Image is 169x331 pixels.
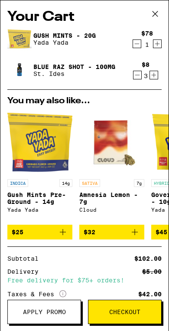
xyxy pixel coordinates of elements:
[153,39,162,48] button: Increment
[149,71,158,79] button: Increment
[7,27,32,51] img: Gush Mints - 20g
[142,61,149,68] div: $8
[133,39,141,48] button: Decrement
[79,110,144,175] img: Cloud - Amnesia Lemon - 7g
[23,309,66,315] span: Apply Promo
[84,229,95,236] span: $32
[33,39,96,46] p: Yada Yada
[156,229,167,236] span: $45
[79,207,144,213] div: Cloud
[7,269,44,275] div: Delivery
[79,110,144,225] a: Open page for Amnesia Lemon - 7g from Cloud
[7,256,44,262] div: Subtotal
[141,41,153,48] div: 1
[134,179,144,187] p: 7g
[7,225,72,239] button: Add to bag
[79,191,144,205] p: Amnesia Lemon - 7g
[7,191,72,205] p: Gush Mints Pre-Ground - 14g
[142,269,162,275] div: $5.00
[79,179,100,187] p: SATIVA
[88,300,162,324] button: Checkout
[7,179,28,187] p: INDICA
[7,110,72,225] a: Open page for Gush Mints Pre-Ground - 14g from Yada Yada
[33,32,96,39] a: Gush Mints - 20g
[134,256,162,262] div: $102.00
[7,277,162,283] div: Free delivery for $75+ orders!
[7,97,162,105] h2: You may also like...
[33,70,115,77] p: St. Ides
[59,179,72,187] p: 14g
[142,72,149,79] div: 3
[7,207,72,213] div: Yada Yada
[33,63,115,70] a: Blue Raz Shot - 100mg
[7,300,81,324] button: Apply Promo
[7,7,162,27] h2: Your Cart
[7,110,72,175] img: Yada Yada - Gush Mints Pre-Ground - 14g
[109,309,140,315] span: Checkout
[7,58,32,82] img: Blue Raz Shot - 100mg
[7,290,66,298] div: Taxes & Fees
[133,71,142,79] button: Decrement
[138,291,162,297] div: $42.00
[12,229,23,236] span: $25
[141,30,153,37] div: $78
[79,225,144,239] button: Add to bag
